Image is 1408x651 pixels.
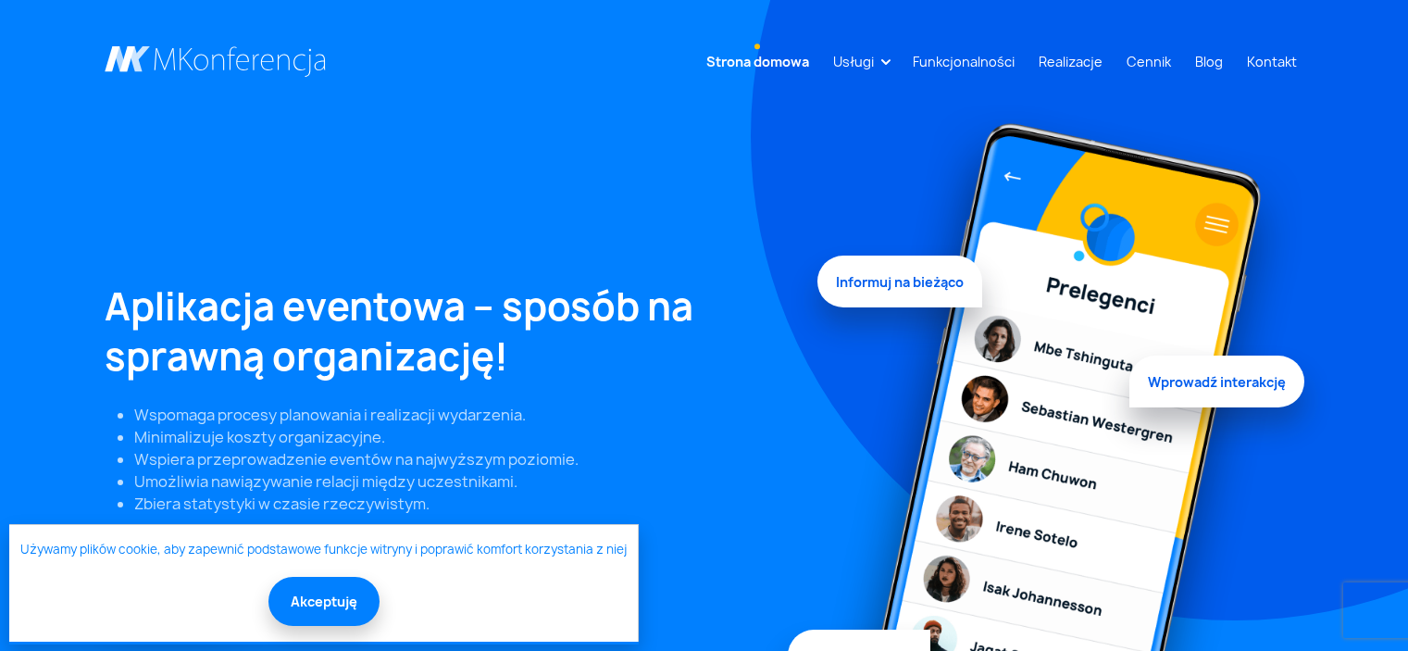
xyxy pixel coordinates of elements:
span: Wprowadź interakcję [1129,350,1304,402]
a: Strona domowa [699,44,816,79]
span: Informuj na bieżąco [817,261,982,313]
a: Używamy plików cookie, aby zapewnić podstawowe funkcje witryny i poprawić komfort korzystania z niej [20,541,627,559]
a: Funkcjonalności [905,44,1022,79]
button: Akceptuję [268,577,380,626]
h1: Aplikacja eventowa – sposób na sprawną organizację! [105,282,795,382]
a: Realizacje [1031,44,1110,79]
a: Cennik [1119,44,1178,79]
li: Wspomaga procesy planowania i realizacji wydarzenia. [134,404,795,426]
li: Wspiera przeprowadzenie eventów na najwyższym poziomie. [134,448,795,470]
li: Minimalizuje koszty organizacyjne. [134,426,795,448]
a: Blog [1188,44,1230,79]
li: Zbiera statystyki w czasie rzeczywistym. [134,493,795,515]
a: Usługi [826,44,881,79]
a: Kontakt [1240,44,1304,79]
li: Umożliwia nawiązywanie relacji między uczestnikami. [134,470,795,493]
